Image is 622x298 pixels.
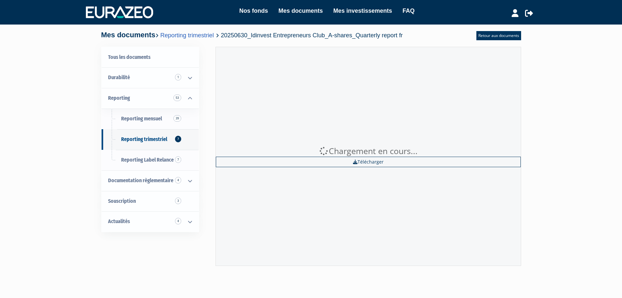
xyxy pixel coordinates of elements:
[175,74,181,80] span: 1
[102,170,199,191] a: Documentation règlementaire 4
[108,198,136,204] span: Souscription
[102,129,199,150] a: Reporting trimestriel7
[279,6,323,15] a: Mes documents
[121,157,174,163] span: Reporting Label Relance
[101,31,403,39] h4: Mes documents
[173,115,181,122] span: 39
[121,115,162,122] span: Reporting mensuel
[102,211,199,232] a: Actualités 4
[108,177,173,184] span: Documentation règlementaire
[175,198,181,204] span: 3
[216,157,521,167] a: Télécharger
[403,6,415,15] a: FAQ
[86,6,153,18] img: 1732889491-logotype_eurazeo_blanc_rvb.png
[333,6,392,15] a: Mes investissements
[108,74,130,80] span: Durabilité
[175,136,181,142] span: 7
[476,31,521,40] a: Retour aux documents
[108,218,130,224] span: Actualités
[108,95,130,101] span: Reporting
[160,32,214,39] a: Reporting trimestriel
[102,191,199,212] a: Souscription3
[221,32,403,39] span: 20250630_Idinvest Entrepreneurs Club_A-shares_Quarterly report fr
[173,95,181,101] span: 53
[102,67,199,88] a: Durabilité 1
[175,218,181,224] span: 4
[121,136,167,142] span: Reporting trimestriel
[216,145,521,157] div: Chargement en cours...
[175,156,181,163] span: 7
[102,150,199,170] a: Reporting Label Relance7
[175,177,181,184] span: 4
[102,109,199,129] a: Reporting mensuel39
[239,6,268,15] a: Nos fonds
[102,88,199,109] a: Reporting 53
[102,47,199,68] a: Tous les documents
